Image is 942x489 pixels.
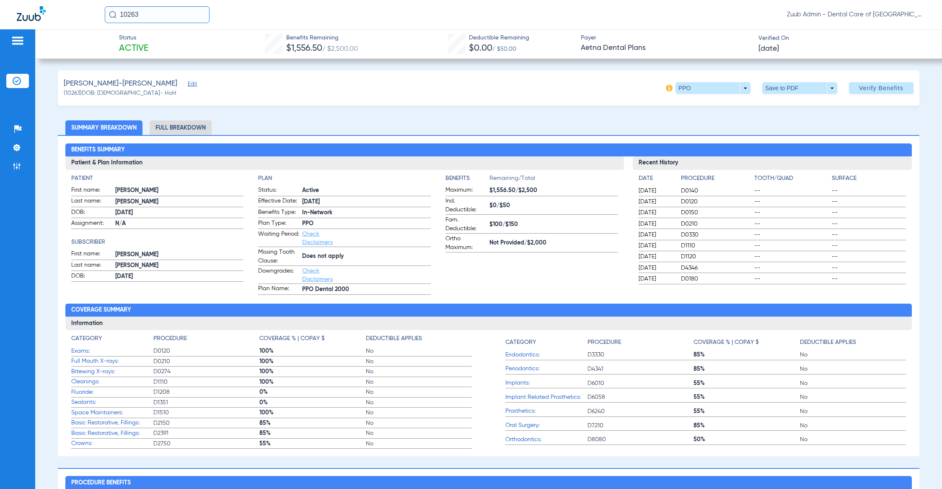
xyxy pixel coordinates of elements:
app-breakdown-title: Deductible Applies [366,334,472,346]
app-breakdown-title: Tooth/Quad [754,174,829,186]
app-breakdown-title: Plan [258,174,431,183]
span: [DATE] [639,208,674,217]
span: 100% [259,357,366,366]
span: Basic Restorative, Fillings: [71,429,153,438]
app-breakdown-title: Benefits [445,174,489,186]
span: [DATE] [639,198,674,206]
span: Verified On [758,34,929,43]
span: D0120 [681,198,751,206]
span: $0.00 [469,44,492,53]
span: [DATE] [302,198,431,206]
span: 85% [259,429,366,437]
span: Zuub Admin - Dental Care of [GEOGRAPHIC_DATA] [787,10,925,19]
span: No [366,398,472,407]
span: Last name: [71,261,112,271]
span: D1510 [153,408,260,417]
span: Active [119,43,148,55]
h4: Surface [832,174,906,183]
app-breakdown-title: Procedure [153,334,260,346]
span: Downgrades: [258,267,299,284]
h4: Procedure [153,334,187,343]
span: 55% [694,393,800,401]
span: No [366,378,472,386]
span: D8080 [587,435,694,444]
span: D6240 [587,407,694,416]
span: D2150 [153,419,260,427]
span: -- [754,198,829,206]
span: / $50.00 [492,46,516,52]
h2: Coverage Summary [65,304,912,317]
span: -- [832,231,906,239]
span: [DATE] [639,220,674,228]
span: Verify Benefits [859,85,903,91]
span: D0140 [681,187,751,195]
span: Basic Restorative, Fillings: [71,419,153,427]
span: No [366,419,472,427]
span: D1351 [153,398,260,407]
h4: Coverage % | Copay $ [259,334,325,343]
span: In-Network [302,208,431,217]
span: Status [119,34,148,42]
h2: Benefits Summary [65,143,912,157]
span: First name: [71,250,112,260]
img: hamburger-icon [11,36,24,46]
span: Fam. Deductible: [445,216,487,233]
h4: Tooth/Quad [754,174,829,183]
span: D6058 [587,393,694,401]
span: No [800,351,906,359]
button: Save to PDF [762,82,837,94]
span: DOB: [71,208,112,218]
span: [DATE] [639,264,674,272]
span: -- [832,275,906,283]
span: D1110 [153,378,260,386]
span: -- [754,231,829,239]
span: Space Maintainers: [71,408,153,417]
span: Cleanings: [71,377,153,386]
span: -- [754,220,829,228]
span: 85% [694,351,800,359]
span: D0150 [681,208,751,217]
span: No [800,365,906,373]
span: No [800,393,906,401]
span: Active [302,186,431,195]
span: D7210 [587,421,694,430]
span: [DATE] [758,44,779,54]
span: Fluoride: [71,388,153,397]
span: 0% [259,388,366,396]
span: Endodontics: [505,351,587,359]
span: -- [832,208,906,217]
span: -- [832,252,906,261]
span: Full Mouth X-rays: [71,357,153,366]
span: [PERSON_NAME] [115,250,244,259]
li: Summary Breakdown [65,120,142,135]
span: [DATE] [639,187,674,195]
span: No [800,435,906,444]
img: info-icon [666,85,673,91]
span: Aetna Dental Plans [581,43,751,53]
span: -- [754,275,829,283]
span: No [800,407,906,416]
app-breakdown-title: Patient [71,174,244,183]
span: 100% [259,347,366,355]
span: Implants: [505,379,587,388]
h3: Recent History [633,156,912,170]
span: -- [754,252,829,261]
app-breakdown-title: Coverage % | Copay $ [259,334,366,346]
span: N/A [115,219,244,228]
span: Remaining/Total [489,174,618,186]
span: (10263) DOB: [DEMOGRAPHIC_DATA] - HoH [64,89,176,98]
h4: Date [639,174,674,183]
span: Deductible Remaining [469,34,529,42]
app-breakdown-title: Category [505,334,587,350]
span: [DATE] [639,252,674,261]
span: No [800,421,906,430]
span: [DATE] [639,275,674,283]
app-breakdown-title: Surface [832,174,906,186]
span: No [366,388,472,396]
app-breakdown-title: Procedure [681,174,751,186]
span: D0210 [681,220,751,228]
h4: Benefits [445,174,489,183]
span: D0210 [153,357,260,366]
span: [PERSON_NAME] [115,261,244,270]
span: Benefits Remaining [286,34,358,42]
